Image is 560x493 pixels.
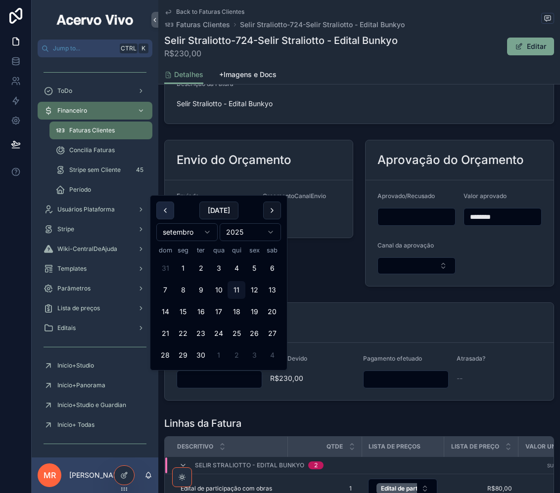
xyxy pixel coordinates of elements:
span: OrcamentoCanalEnvio [263,192,326,200]
span: Valor aprovado [464,192,507,200]
span: Templates [57,265,87,273]
span: Início+Studio [57,362,94,370]
span: Edital de participação com obras [181,485,272,493]
div: scrollable content [32,57,158,457]
button: quinta-feira, 4 de setembro de 2025 [228,259,245,277]
span: Ctrl [120,43,138,53]
span: Período [69,186,91,194]
span: 1 [297,485,352,493]
button: sexta-feira, 26 de setembro de 2025 [245,325,263,342]
span: R$230,00 [270,373,356,383]
span: Selir Straliotto - Edital Bunkyo [195,461,304,469]
button: sexta-feira, 12 de setembro de 2025 [245,281,263,299]
span: K [140,44,147,52]
button: terça-feira, 9 de setembro de 2025 [192,281,210,299]
span: Wiki-CentralDeAjuda [57,245,117,253]
a: Stripe sem Cliente45 [49,161,152,179]
button: quarta-feira, 24 de setembro de 2025 [210,325,228,342]
button: sábado, 27 de setembro de 2025 [263,325,281,342]
button: quarta-feira, 1 de outubro de 2025 [210,346,228,364]
button: sexta-feira, 5 de setembro de 2025 [245,259,263,277]
span: Financeiro [57,107,87,115]
button: segunda-feira, 15 de setembro de 2025 [174,303,192,321]
table: setembro 2025 [156,245,281,364]
button: Today, quinta-feira, 11 de setembro de 2025 [228,281,245,299]
th: quinta-feira [228,245,245,255]
span: Detalhes [174,70,203,80]
a: Início+Studio e Guardian [38,396,152,414]
a: Back to Faturas Clientes [164,8,244,16]
div: 2 [314,461,318,469]
a: Faturas Clientes [49,122,152,139]
span: Selir Straliotto-724-Selir Straliotto - Edital Bunkyo [240,20,405,30]
a: Início+Studio [38,357,152,374]
a: Lista de preços [38,299,152,317]
button: terça-feira, 16 de setembro de 2025 [192,303,210,321]
span: Selir Straliotto - Edital Bunkyo [177,99,542,109]
span: Atrasada? [457,355,485,362]
button: domingo, 14 de setembro de 2025 [156,303,174,321]
a: Templates [38,260,152,278]
span: Usuários Plataforma [57,205,115,213]
button: quinta-feira, 25 de setembro de 2025 [228,325,245,342]
div: 45 [133,164,146,176]
span: Início+Studio e Guardian [57,401,126,409]
p: [PERSON_NAME] [69,470,126,480]
span: Back to Faturas Clientes [176,8,244,16]
th: terça-feira [192,245,210,255]
th: sexta-feira [245,245,263,255]
span: Enviado [177,192,199,200]
span: MR [44,469,56,481]
h1: Selir Straliotto-724-Selir Straliotto - Edital Bunkyo [164,34,398,47]
a: Parâmetros [38,280,152,297]
button: segunda-feira, 8 de setembro de 2025 [174,281,192,299]
button: quarta-feira, 17 de setembro de 2025 [210,303,228,321]
span: Qtde [327,443,343,451]
th: domingo [156,245,174,255]
button: domingo, 28 de setembro de 2025 [156,346,174,364]
small: Sum [547,463,558,468]
a: ToDo [38,82,152,100]
th: quarta-feira [210,245,228,255]
button: segunda-feira, 1 de setembro de 2025 [174,259,192,277]
button: Select Button [377,257,456,274]
span: Editais [57,324,76,332]
button: quinta-feira, 18 de setembro de 2025 [228,303,245,321]
button: terça-feira, 23 de setembro de 2025 [192,325,210,342]
a: Usuários Plataforma [38,201,152,218]
span: Edital de participação com obras [381,485,473,493]
button: Jump to...CtrlK [38,40,152,57]
span: Jump to... [53,44,116,52]
button: segunda-feira, 29 de setembro de 2025 [174,346,192,364]
span: Aprovado/Recusado [377,192,435,200]
span: Descritivo [177,443,213,451]
button: sábado, 13 de setembro de 2025 [263,281,281,299]
h1: Linhas da Fatura [164,416,241,430]
a: Concilia Faturas [49,141,152,159]
th: segunda-feira [174,245,192,255]
button: quarta-feira, 10 de setembro de 2025 [210,281,228,299]
button: sábado, 4 de outubro de 2025 [263,346,281,364]
a: Financeiro [38,102,152,120]
button: terça-feira, 2 de setembro de 2025 [192,259,210,277]
span: Lista de Preço [451,443,499,451]
button: terça-feira, 30 de setembro de 2025 [192,346,210,364]
button: Editar [507,38,554,55]
a: Início+ Todas [38,416,152,434]
button: domingo, 7 de setembro de 2025 [156,281,174,299]
span: Concilia Faturas [69,146,115,154]
th: sábado [263,245,281,255]
a: Início+Panorama [38,376,152,394]
button: [DATE] [199,202,238,219]
span: Lista de preços [57,304,100,312]
span: ToDo [57,87,72,95]
span: Faturas Clientes [176,20,230,30]
a: Stripe [38,220,152,238]
span: R$230,00 [164,47,398,59]
span: Início+ Todas [57,421,94,429]
a: Faturas Clientes [164,20,230,30]
span: Canal da aprovação [377,242,434,249]
a: Período [49,181,152,199]
h2: Envio do Orçamento [177,152,291,168]
a: Detalhes [164,66,203,84]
